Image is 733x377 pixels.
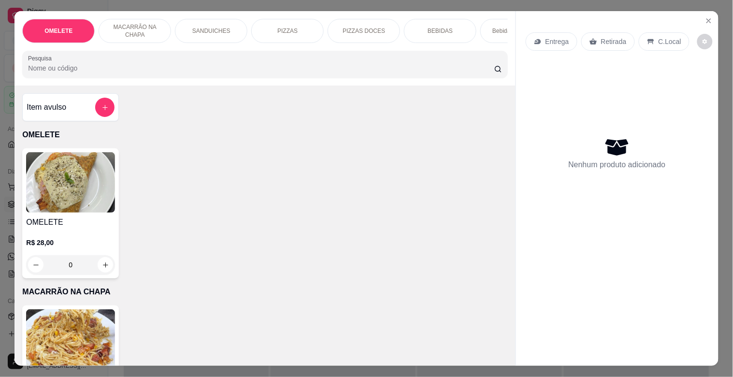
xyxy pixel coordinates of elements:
[26,238,115,247] p: R$ 28,00
[95,98,115,117] button: add-separate-item
[569,159,666,171] p: Nenhum produto adicionado
[26,152,115,213] img: product-image
[26,217,115,228] h4: OMELETE
[44,27,72,35] p: OMELETE
[192,27,230,35] p: SANDUICHES
[492,27,541,35] p: Bebidas Alcoólicas
[659,37,681,46] p: C.Local
[22,286,507,298] p: MACARRÃO NA CHAPA
[601,37,627,46] p: Retirada
[27,101,66,113] h4: Item avulso
[107,23,163,39] p: MACARRÃO NA CHAPA
[28,54,55,62] label: Pesquisa
[546,37,569,46] p: Entrega
[701,13,717,29] button: Close
[277,27,298,35] p: PIZZAS
[22,129,507,141] p: OMELETE
[343,27,385,35] p: PIZZAS DOCES
[26,309,115,370] img: product-image
[697,34,713,49] button: decrease-product-quantity
[28,63,494,73] input: Pesquisa
[428,27,453,35] p: BEBIDAS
